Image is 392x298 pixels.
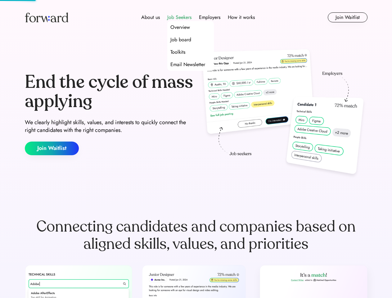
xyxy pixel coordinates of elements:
[170,36,191,43] div: Job board
[170,24,190,31] div: Overview
[25,73,194,111] div: End the cycle of mass applying
[170,48,185,56] div: Toolkits
[199,47,367,181] img: hero-image.png
[167,14,191,21] div: Job Seekers
[25,142,79,155] button: Join Waitlist
[25,119,194,134] div: We clearly highlight skills, values, and interests to quickly connect the right candidates with t...
[228,14,255,21] div: How it works
[328,12,367,22] button: Join Waitlist
[25,12,68,22] img: Forward logo
[170,61,205,68] div: Email Newsletter
[141,14,160,21] div: About us
[199,14,220,21] div: Employers
[25,218,367,253] div: Connecting candidates and companies based on aligned skills, values, and priorities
